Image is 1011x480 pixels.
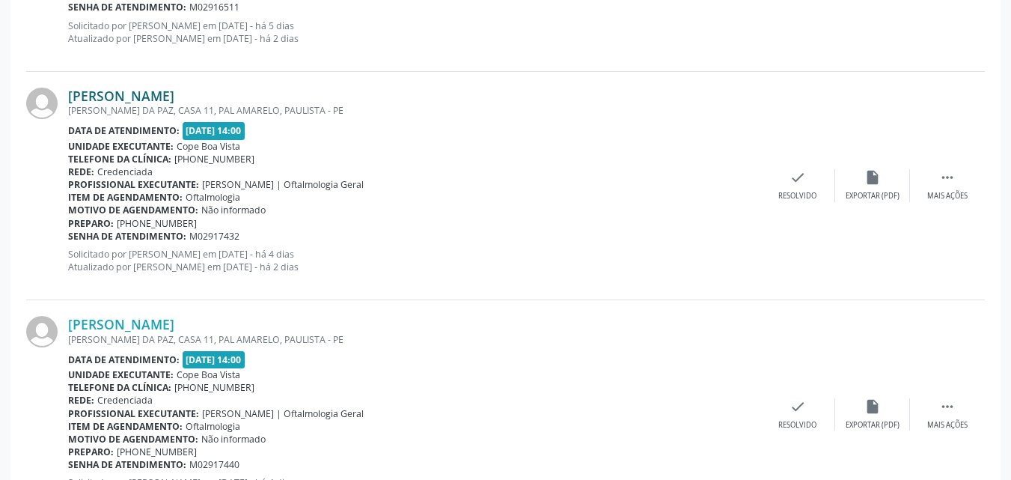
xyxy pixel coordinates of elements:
a: [PERSON_NAME] [68,316,174,332]
img: img [26,88,58,119]
span: Cope Boa Vista [177,140,240,153]
span: [PHONE_NUMBER] [117,446,197,458]
span: [PERSON_NAME] | Oftalmologia Geral [202,178,364,191]
b: Telefone da clínica: [68,381,171,394]
b: Preparo: [68,446,114,458]
div: Exportar (PDF) [846,191,899,201]
div: Resolvido [778,420,816,431]
i:  [939,169,956,186]
span: [DATE] 14:00 [183,351,245,368]
span: [PHONE_NUMBER] [174,153,254,165]
span: M02917440 [189,458,239,471]
div: Mais ações [927,191,968,201]
b: Telefone da clínica: [68,153,171,165]
span: Credenciada [97,165,153,178]
b: Preparo: [68,217,114,230]
b: Senha de atendimento: [68,1,186,13]
b: Unidade executante: [68,368,174,381]
b: Data de atendimento: [68,124,180,137]
span: [PHONE_NUMBER] [117,217,197,230]
b: Senha de atendimento: [68,230,186,243]
span: Oftalmologia [186,191,240,204]
span: M02917432 [189,230,239,243]
div: Resolvido [778,191,816,201]
a: [PERSON_NAME] [68,88,174,104]
span: Credenciada [97,394,153,407]
div: Mais ações [927,420,968,431]
div: [PERSON_NAME] DA PAZ, CASA 11, PAL AMARELO, PAULISTA - PE [68,333,760,346]
b: Data de atendimento: [68,353,180,366]
b: Rede: [68,165,94,178]
p: Solicitado por [PERSON_NAME] em [DATE] - há 5 dias Atualizado por [PERSON_NAME] em [DATE] - há 2 ... [68,19,760,45]
span: Não informado [201,204,266,216]
span: Não informado [201,433,266,446]
b: Item de agendamento: [68,420,183,433]
span: [PERSON_NAME] | Oftalmologia Geral [202,407,364,420]
i: check [789,169,806,186]
p: Solicitado por [PERSON_NAME] em [DATE] - há 4 dias Atualizado por [PERSON_NAME] em [DATE] - há 2 ... [68,248,760,273]
i: insert_drive_file [864,398,881,415]
i: insert_drive_file [864,169,881,186]
div: [PERSON_NAME] DA PAZ, CASA 11, PAL AMARELO, PAULISTA - PE [68,104,760,117]
b: Rede: [68,394,94,407]
b: Motivo de agendamento: [68,204,198,216]
b: Item de agendamento: [68,191,183,204]
i:  [939,398,956,415]
b: Profissional executante: [68,407,199,420]
b: Unidade executante: [68,140,174,153]
span: Oftalmologia [186,420,240,433]
i: check [789,398,806,415]
b: Senha de atendimento: [68,458,186,471]
span: M02916511 [189,1,239,13]
b: Profissional executante: [68,178,199,191]
div: Exportar (PDF) [846,420,899,431]
img: img [26,316,58,347]
span: Cope Boa Vista [177,368,240,381]
span: [DATE] 14:00 [183,122,245,139]
span: [PHONE_NUMBER] [174,381,254,394]
b: Motivo de agendamento: [68,433,198,446]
